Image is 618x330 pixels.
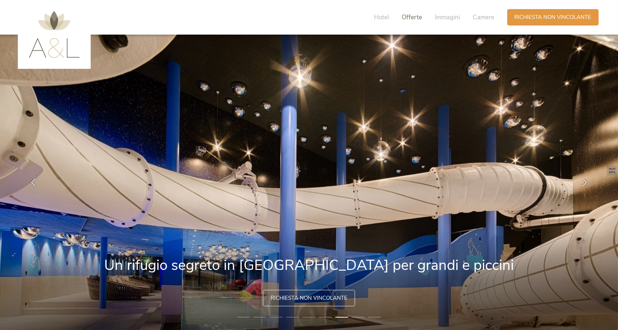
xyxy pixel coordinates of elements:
[473,13,495,21] span: Camere
[435,13,460,21] span: Immagini
[29,11,80,58] img: AMONTI & LUNARIS Wellnessresort
[402,13,422,21] span: Offerte
[515,13,591,21] span: Richiesta non vincolante
[374,13,389,21] span: Hotel
[271,294,347,302] span: Richiesta non vincolante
